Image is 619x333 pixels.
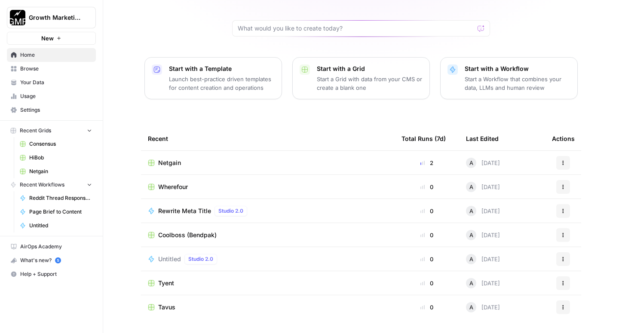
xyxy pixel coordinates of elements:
[466,230,500,240] div: [DATE]
[20,79,92,86] span: Your Data
[218,207,243,215] span: Studio 2.0
[148,231,388,239] a: Coolboss (Bendpak)
[401,159,452,167] div: 2
[7,48,96,62] a: Home
[7,89,96,103] a: Usage
[29,13,81,22] span: Growth Marketing Pro
[465,75,570,92] p: Start a Workflow that combines your data, LLMs and human review
[469,159,473,167] span: A
[469,207,473,215] span: A
[16,191,96,205] a: Reddit Thread Response Generator
[16,137,96,151] a: Consensus
[20,106,92,114] span: Settings
[29,140,92,148] span: Consensus
[317,75,423,92] p: Start a Grid with data from your CMS or create a blank one
[7,32,96,45] button: New
[466,278,500,288] div: [DATE]
[7,103,96,117] a: Settings
[158,159,181,167] span: Netgain
[469,183,473,191] span: A
[466,254,500,264] div: [DATE]
[148,254,388,264] a: UntitledStudio 2.0
[16,219,96,232] a: Untitled
[158,303,175,312] span: Tavus
[466,182,500,192] div: [DATE]
[158,255,181,263] span: Untitled
[188,255,213,263] span: Studio 2.0
[158,207,211,215] span: Rewrite Meta Title
[7,7,96,28] button: Workspace: Growth Marketing Pro
[469,255,473,263] span: A
[465,64,570,73] p: Start with a Workflow
[169,64,275,73] p: Start with a Template
[41,34,54,43] span: New
[29,154,92,162] span: HiBob
[148,279,388,287] a: Tyent
[20,270,92,278] span: Help + Support
[55,257,61,263] a: 5
[7,240,96,254] a: AirOps Academy
[401,279,452,287] div: 0
[317,64,423,73] p: Start with a Grid
[20,65,92,73] span: Browse
[401,183,452,191] div: 0
[238,24,474,33] input: What would you like to create today?
[148,127,388,150] div: Recent
[7,62,96,76] a: Browse
[7,254,95,267] div: What's new?
[440,57,578,99] button: Start with a WorkflowStart a Workflow that combines your data, LLMs and human review
[292,57,430,99] button: Start with a GridStart a Grid with data from your CMS or create a blank one
[466,127,499,150] div: Last Edited
[7,254,96,267] button: What's new? 5
[16,151,96,165] a: HiBob
[401,255,452,263] div: 0
[552,127,575,150] div: Actions
[10,10,25,25] img: Growth Marketing Pro Logo
[20,51,92,59] span: Home
[29,208,92,216] span: Page Brief to Content
[169,75,275,92] p: Launch best-practice driven templates for content creation and operations
[20,92,92,100] span: Usage
[29,222,92,229] span: Untitled
[20,181,64,189] span: Recent Workflows
[469,279,473,287] span: A
[466,206,500,216] div: [DATE]
[158,183,188,191] span: Wherefour
[148,206,388,216] a: Rewrite Meta TitleStudio 2.0
[158,279,174,287] span: Tyent
[57,258,59,263] text: 5
[16,165,96,178] a: Netgain
[401,303,452,312] div: 0
[401,127,446,150] div: Total Runs (7d)
[466,302,500,312] div: [DATE]
[401,207,452,215] div: 0
[469,231,473,239] span: A
[20,127,51,134] span: Recent Grids
[20,243,92,251] span: AirOps Academy
[29,194,92,202] span: Reddit Thread Response Generator
[148,183,388,191] a: Wherefour
[148,303,388,312] a: Tavus
[466,158,500,168] div: [DATE]
[148,159,388,167] a: Netgain
[7,178,96,191] button: Recent Workflows
[7,124,96,137] button: Recent Grids
[401,231,452,239] div: 0
[7,76,96,89] a: Your Data
[7,267,96,281] button: Help + Support
[469,303,473,312] span: A
[16,205,96,219] a: Page Brief to Content
[29,168,92,175] span: Netgain
[158,231,217,239] span: Coolboss (Bendpak)
[144,57,282,99] button: Start with a TemplateLaunch best-practice driven templates for content creation and operations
